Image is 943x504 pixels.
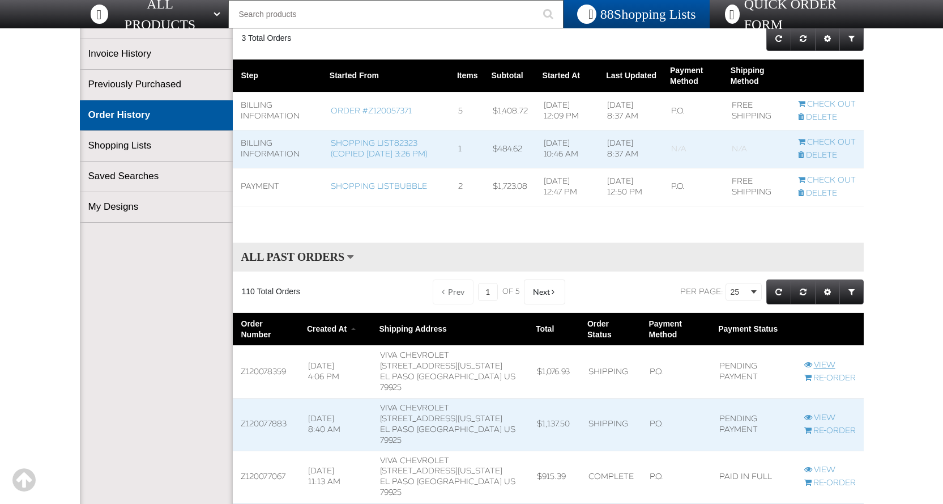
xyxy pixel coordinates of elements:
[457,71,478,80] span: Items
[241,100,315,122] div: Billing Information
[536,324,554,333] a: Total
[600,7,696,22] span: Shopping Lists
[380,361,502,371] span: [STREET_ADDRESS][US_STATE]
[766,26,791,51] a: Refresh grid action
[670,66,703,86] a: Payment Method
[330,71,379,80] span: Started From
[731,286,749,298] span: 25
[300,451,373,503] td: [DATE] 11:13 AM
[380,383,402,392] bdo: 79925
[529,346,581,399] td: $1,076.93
[642,451,711,503] td: P.O.
[839,26,864,51] a: Expand or Collapse Grid Filters
[380,466,502,476] span: [STREET_ADDRESS][US_STATE]
[798,137,856,148] a: Continue checkout started from Shopping List82323 (copied 9/14/2023, 3:26 PM)
[711,399,796,451] td: Pending payment
[731,66,765,86] span: Shipping Method
[241,138,315,160] div: Billing Information
[536,130,600,168] td: [DATE] 10:46 AM
[791,26,816,51] a: Reset grid action
[839,279,864,304] a: Expand or Collapse Grid Filters
[504,372,515,382] span: US
[241,319,271,339] span: Order Number
[380,456,449,465] span: Viva Chevrolet
[241,71,258,80] span: Step
[380,350,449,360] span: Viva Chevrolet
[233,346,300,399] td: Z120078359
[380,488,402,497] bdo: 79925
[242,286,300,297] div: 110 Total Orders
[88,139,224,153] a: Shopping Lists
[417,477,502,486] span: [GEOGRAPHIC_DATA]
[233,399,300,451] td: Z120077883
[533,287,550,297] span: Next Page
[543,71,580,80] a: Started At
[796,312,864,346] th: Row actions
[504,425,515,434] span: US
[379,324,446,333] span: Shipping Address
[88,170,224,183] a: Saved Searches
[711,346,796,399] td: Pending payment
[241,181,315,192] div: Payment
[307,324,347,333] span: Created At
[485,130,536,168] td: $484.62
[600,7,614,22] strong: 88
[798,188,856,199] a: Delete checkout started from Shopping ListBUBBLE
[380,435,402,445] bdo: 79925
[798,99,856,110] a: Continue checkout started from Z120057371
[347,247,354,266] button: Manage grid views. Current view is All Past Orders
[478,283,498,301] input: Current page number
[766,279,791,304] a: Refresh grid action
[331,181,427,191] a: Shopping ListBUBBLE
[804,373,856,384] a: Re-Order Z120078359 order
[648,319,681,339] span: Payment Method
[718,324,778,333] span: Payment Status
[492,71,523,80] a: Subtotal
[88,201,224,214] a: My Designs
[804,478,856,489] a: Re-Order Z120077067 order
[300,399,373,451] td: [DATE] 8:40 AM
[804,360,856,371] a: View Z120078359 order
[380,372,415,382] span: EL PASO
[680,286,723,296] span: Per page:
[450,168,485,206] td: 2
[450,92,485,130] td: 5
[331,106,412,116] a: Order #Z120057371
[606,71,656,80] a: Last Updated
[300,346,373,399] td: [DATE] 4:06 PM
[587,319,612,339] a: Order Status
[524,279,565,304] button: Next Page
[504,477,515,486] span: US
[529,451,581,503] td: $915.39
[242,33,292,44] div: 3 Total Orders
[581,399,642,451] td: Shipping
[307,324,349,333] a: Created At
[599,168,663,206] td: [DATE] 12:50 PM
[88,48,224,61] a: Invoice History
[642,346,711,399] td: P.O.
[581,451,642,503] td: Complete
[599,92,663,130] td: [DATE] 8:37 AM
[790,59,864,92] th: Row actions
[485,168,536,206] td: $1,723.08
[804,413,856,423] a: View Z120077883 order
[663,92,724,130] td: P.O.
[380,425,415,434] span: EL PASO
[417,372,502,382] span: [GEOGRAPHIC_DATA]
[88,78,224,91] a: Previously Purchased
[804,426,856,437] a: Re-Order Z120077883 order
[331,138,428,159] a: Shopping List82323 (copied [DATE] 3:26 PM)
[380,477,415,486] span: EL PASO
[529,399,581,451] td: $1,137.50
[815,279,840,304] a: Expand or Collapse Grid Settings
[804,465,856,476] a: View Z120077067 order
[417,425,502,434] span: [GEOGRAPHIC_DATA]
[798,112,856,123] a: Delete checkout started from Z120057371
[11,468,36,493] div: Scroll to the top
